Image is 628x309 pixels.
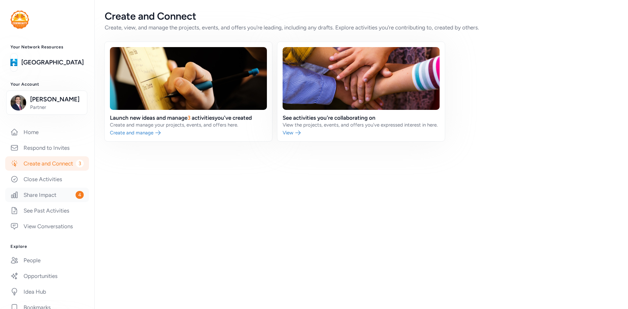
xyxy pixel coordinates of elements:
[105,24,618,31] div: Create, view, and manage the projects, events, and offers you're leading, including any drafts. E...
[30,104,83,111] span: Partner
[10,44,84,50] h3: Your Network Resources
[6,91,87,115] button: [PERSON_NAME]Partner
[5,284,89,299] a: Idea Hub
[76,191,84,199] span: 4
[5,172,89,186] a: Close Activities
[105,10,618,22] div: Create and Connect
[5,125,89,139] a: Home
[5,253,89,267] a: People
[10,55,17,70] img: logo
[30,95,83,104] span: [PERSON_NAME]
[21,58,84,67] a: [GEOGRAPHIC_DATA]
[10,244,84,249] h3: Explore
[5,141,89,155] a: Respond to Invites
[5,156,89,171] a: Create and Connect3
[10,82,84,87] h3: Your Account
[5,219,89,233] a: View Conversations
[5,269,89,283] a: Opportunities
[76,160,84,167] span: 3
[5,188,89,202] a: Share Impact4
[5,203,89,218] a: See Past Activities
[10,10,29,29] img: logo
